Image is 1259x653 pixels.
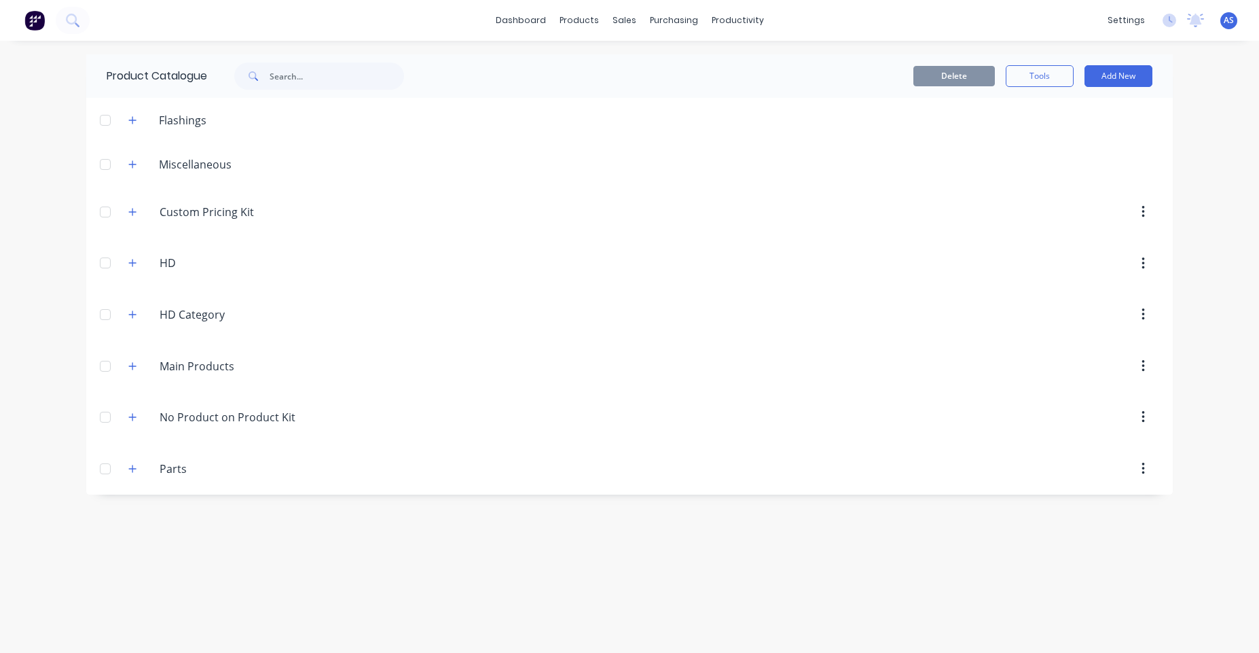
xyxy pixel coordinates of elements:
button: Tools [1006,65,1074,87]
input: Enter category name [160,358,321,374]
div: productivity [705,10,771,31]
input: Enter category name [160,461,321,477]
input: Enter category name [160,255,321,271]
input: Enter category name [160,409,321,425]
div: products [553,10,606,31]
input: Search... [270,63,404,90]
div: Miscellaneous [148,156,242,173]
button: Delete [913,66,995,86]
img: Factory [24,10,45,31]
input: Enter category name [160,204,321,220]
div: Product Catalogue [86,54,207,98]
div: purchasing [643,10,705,31]
input: Enter category name [160,306,321,323]
div: sales [606,10,643,31]
span: AS [1224,14,1234,27]
button: Add New [1084,65,1152,87]
a: dashboard [489,10,553,31]
div: settings [1101,10,1152,31]
div: Flashings [148,112,217,128]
